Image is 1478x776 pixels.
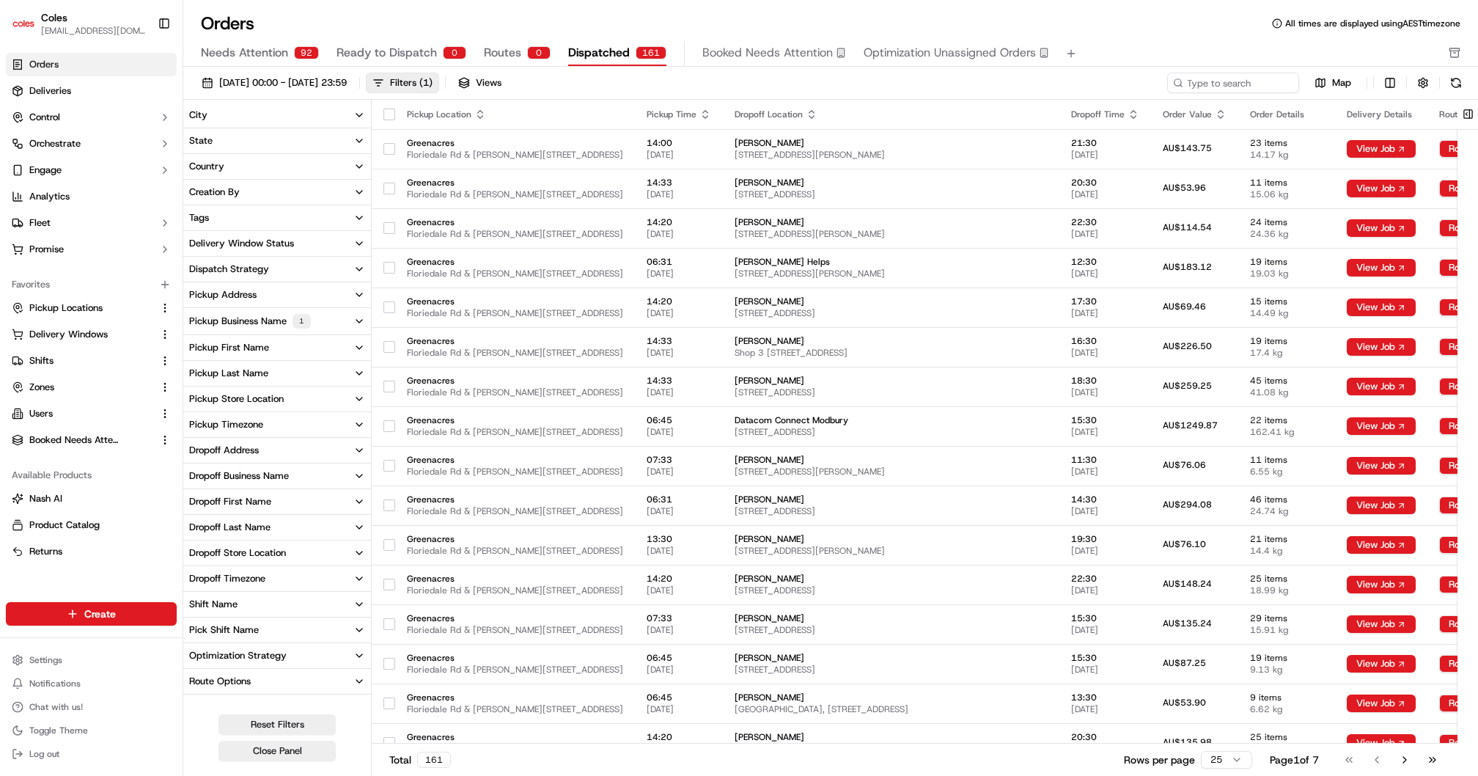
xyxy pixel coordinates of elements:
span: [DATE] [647,426,711,438]
button: Dropoff Business Name [183,464,371,488]
span: Greenacres [407,137,623,149]
span: AU$1249.87 [1163,420,1218,431]
button: Country [183,154,371,179]
span: [STREET_ADDRESS] [735,188,1048,200]
div: Creation By [189,186,240,199]
span: Pylon [146,249,177,260]
span: [DATE] [1071,188,1139,200]
button: Nash AI [6,487,177,510]
button: Log out [6,744,177,764]
div: Available Products [6,464,177,487]
div: 92 [294,46,319,59]
span: [STREET_ADDRESS] [735,307,1048,319]
span: 22 items [1250,414,1323,426]
span: Greenacres [407,216,623,228]
button: [EMAIL_ADDRESS][DOMAIN_NAME] [41,25,146,37]
button: Returns [6,540,177,563]
a: View Job [1347,420,1416,432]
span: Shifts [29,354,54,367]
button: ColesColes[EMAIL_ADDRESS][DOMAIN_NAME] [6,6,152,41]
span: Toggle Theme [29,725,88,736]
button: Dropoff Last Name [183,515,371,540]
span: [PERSON_NAME] [735,375,1048,387]
button: Delivery Window Status [183,231,371,256]
span: Floriedale Rd & [PERSON_NAME][STREET_ADDRESS] [407,505,623,517]
div: Order Details [1250,109,1323,120]
span: 23 items [1250,137,1323,149]
img: Nash [15,15,44,44]
button: View Job [1347,734,1416,752]
span: 41.08 kg [1250,387,1323,398]
div: Filters [390,76,433,89]
span: Floriedale Rd & [PERSON_NAME][STREET_ADDRESS] [407,307,623,319]
button: Creation By [183,180,371,205]
span: Greenacres [407,533,623,545]
span: Orchestrate [29,137,81,150]
span: 19 items [1250,256,1323,268]
a: View Job [1347,579,1416,590]
span: [STREET_ADDRESS] [735,387,1048,398]
span: Floriedale Rd & [PERSON_NAME][STREET_ADDRESS] [407,228,623,240]
span: 14.49 kg [1250,307,1323,319]
button: Dropoff Store Location [183,541,371,565]
span: 15:30 [1071,414,1139,426]
button: City [183,103,371,128]
button: Pickup Locations [6,296,177,320]
div: 💻 [124,214,136,226]
div: We're available if you need us! [50,155,185,166]
button: View Job [1347,615,1416,633]
button: Delivery Windows [6,323,177,346]
a: View Job [1347,737,1416,749]
div: Optimization Strategy [189,649,287,662]
span: 45 items [1250,375,1323,387]
span: Floriedale Rd & [PERSON_NAME][STREET_ADDRESS] [407,268,623,279]
span: Needs Attention [201,44,288,62]
div: State [189,134,213,147]
button: Dropoff Timezone [183,566,371,591]
span: Promise [29,243,64,256]
span: 11:30 [1071,454,1139,466]
span: [DATE] [1071,307,1139,319]
button: View Job [1347,695,1416,712]
div: Pickup Location [407,109,623,120]
div: 161 [636,46,666,59]
button: View Job [1347,457,1416,475]
div: Dropoff Address [189,444,259,457]
span: Booked Needs Attention [702,44,833,62]
span: [DATE] [647,387,711,398]
button: Filters(1) [366,73,439,93]
span: AU$69.46 [1163,301,1206,312]
button: View Job [1347,219,1416,237]
span: 14:20 [647,216,711,228]
span: [STREET_ADDRESS][PERSON_NAME] [735,268,1048,279]
button: Notifications [6,673,177,694]
a: Analytics [6,185,177,208]
div: Delivery Window Status [189,237,294,250]
a: Nash AI [12,492,171,505]
a: Users [12,407,153,420]
span: 06:31 [647,494,711,505]
span: [DATE] [647,228,711,240]
div: 0 [443,46,466,59]
div: Pick Shift Name [189,623,259,637]
span: 20:30 [1071,177,1139,188]
a: View Job [1347,618,1416,630]
span: [PERSON_NAME] [735,216,1048,228]
span: Control [29,111,60,124]
button: Pickup Timezone [183,412,371,437]
button: Dispatch Strategy [183,257,371,282]
span: [DATE] [1071,387,1139,398]
span: 14:00 [647,137,711,149]
span: 12:30 [1071,256,1139,268]
div: Pickup First Name [189,341,269,354]
span: 14:33 [647,177,711,188]
div: Tags [189,211,209,224]
a: View Job [1347,698,1416,709]
div: Delivery Details [1347,109,1416,120]
span: 14:30 [1071,494,1139,505]
span: Greenacres [407,335,623,347]
span: [PERSON_NAME] Helps [735,256,1048,268]
span: [DATE] [647,268,711,279]
div: City [189,109,207,122]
